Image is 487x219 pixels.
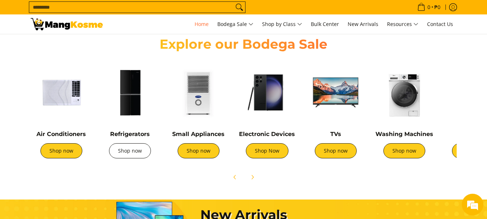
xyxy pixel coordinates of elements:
img: Mang Kosme: Your Home Appliances Warehouse Sale Partner! [31,18,103,30]
a: Resources [383,14,422,34]
a: Bodega Sale [214,14,257,34]
span: 0 [426,5,431,10]
img: Small Appliances [168,62,229,123]
span: ₱0 [433,5,442,10]
a: Shop now [178,143,219,158]
img: TVs [305,62,366,123]
button: Search [234,2,245,13]
a: Shop now [109,143,151,158]
img: Air Conditioners [31,62,92,123]
a: Washing Machines [375,131,433,137]
nav: Main Menu [110,14,457,34]
a: Shop Now [246,143,288,158]
a: Contact Us [423,14,457,34]
span: Shop by Class [262,20,302,29]
span: Home [195,21,209,27]
span: Resources [387,20,418,29]
img: Washing Machines [374,62,435,123]
span: • [415,3,443,11]
span: New Arrivals [348,21,378,27]
a: Small Appliances [172,131,225,137]
a: TVs [330,131,341,137]
img: Electronic Devices [236,62,298,123]
a: Bulk Center [307,14,343,34]
a: Shop by Class [258,14,306,34]
span: Bulk Center [311,21,339,27]
img: Refrigerators [99,62,161,123]
a: Electronic Devices [239,131,295,137]
a: Home [191,14,212,34]
a: Air Conditioners [36,131,86,137]
button: Next [244,169,260,185]
h2: Explore our Bodega Sale [139,36,348,52]
a: Shop now [383,143,425,158]
a: Shop now [40,143,82,158]
span: Bodega Sale [217,20,253,29]
span: Contact Us [427,21,453,27]
button: Previous [227,169,243,185]
a: New Arrivals [344,14,382,34]
a: Shop now [315,143,357,158]
a: Refrigerators [110,131,150,137]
